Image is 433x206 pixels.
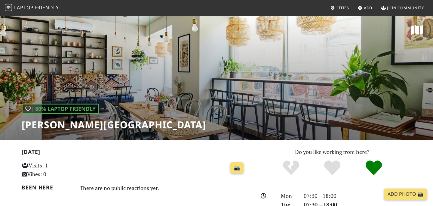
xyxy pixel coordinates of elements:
span: Cities [336,5,349,11]
img: LaptopFriendly [5,4,12,11]
span: Friendly [35,4,59,11]
div: There are no public reactions yet. [80,183,246,193]
div: 07:30 – 18:00 [300,192,415,200]
a: Join Community [379,2,426,13]
a: Add [355,2,375,13]
p: Visits: 1 Vibes: 0 [22,161,92,179]
span: Laptop [14,4,34,11]
div: Definitely! [353,160,395,176]
a: Add Photo 📸 [384,189,427,200]
h2: Been here [22,184,72,191]
div: No [270,160,312,176]
a: 📸 [230,162,244,174]
div: Yes [312,160,353,176]
div: | 80% Laptop Friendly [22,104,99,114]
h2: [DATE] [22,149,246,158]
a: LaptopFriendly LaptopFriendly [5,3,59,13]
h1: [PERSON_NAME][GEOGRAPHIC_DATA] [22,119,206,130]
div: Mon [277,192,300,200]
a: Cities [328,2,352,13]
span: Join Community [387,5,424,11]
span: Add [364,5,373,11]
p: Do you like working from here? [253,148,411,156]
